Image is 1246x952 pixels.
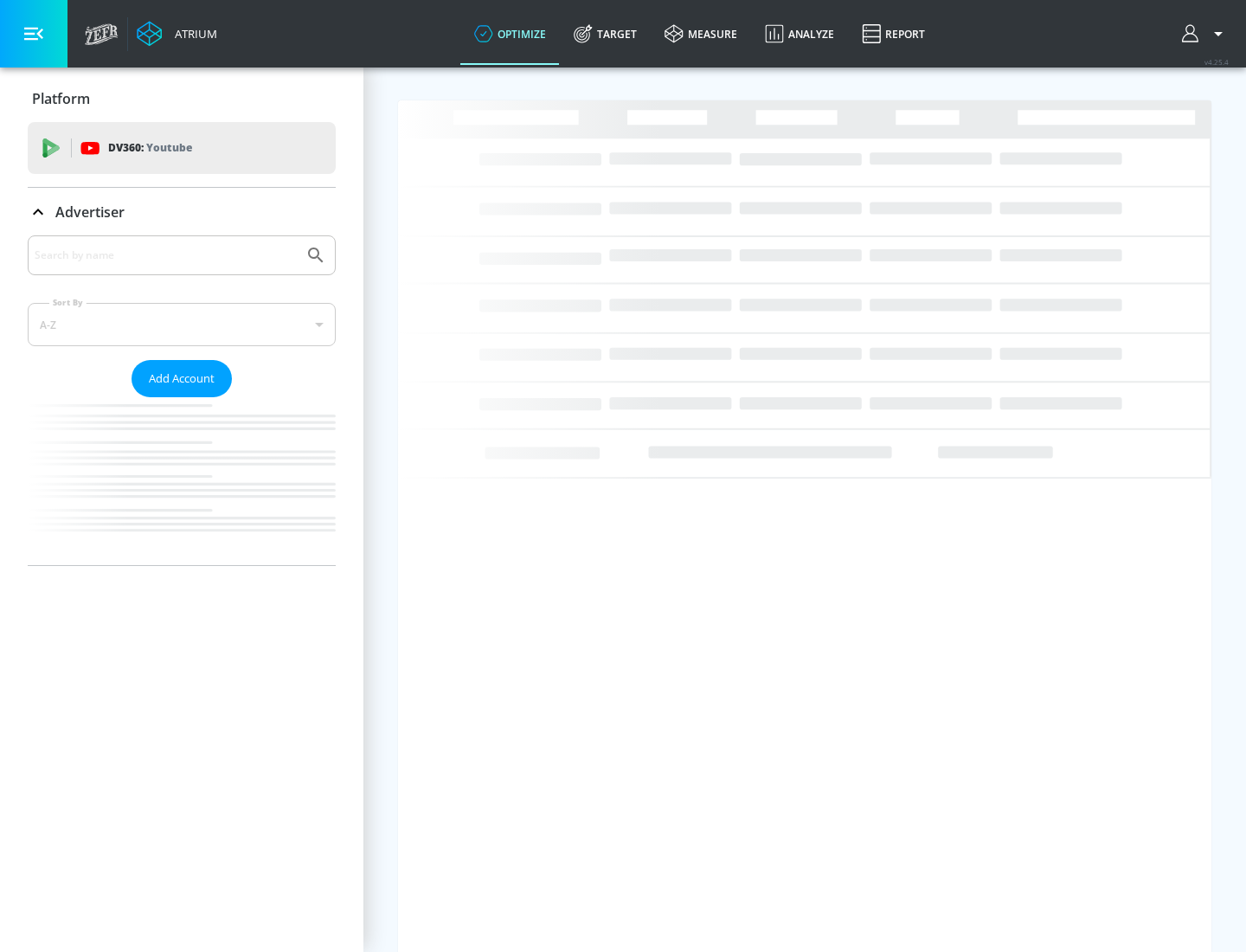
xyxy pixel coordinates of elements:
a: Analyze [751,3,848,65]
label: Sort By [49,297,87,308]
div: Platform [28,74,336,123]
button: Add Account [132,360,232,397]
p: Platform [32,89,90,108]
a: measure [651,3,751,65]
a: Report [848,3,939,65]
input: Search by name [35,244,297,267]
div: A-Z [28,303,336,346]
p: DV360: [108,138,192,158]
p: Advertiser [55,203,125,222]
p: Youtube [146,138,192,157]
nav: list of Advertiser [28,397,336,565]
span: v 4.25.4 [1204,57,1229,67]
a: Target [560,3,651,65]
div: Advertiser [28,235,336,565]
a: Atrium [137,21,217,47]
div: DV360: Youtube [28,122,336,174]
div: Advertiser [28,188,336,236]
span: Add Account [149,369,215,389]
a: optimize [460,3,560,65]
div: Atrium [168,26,217,42]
